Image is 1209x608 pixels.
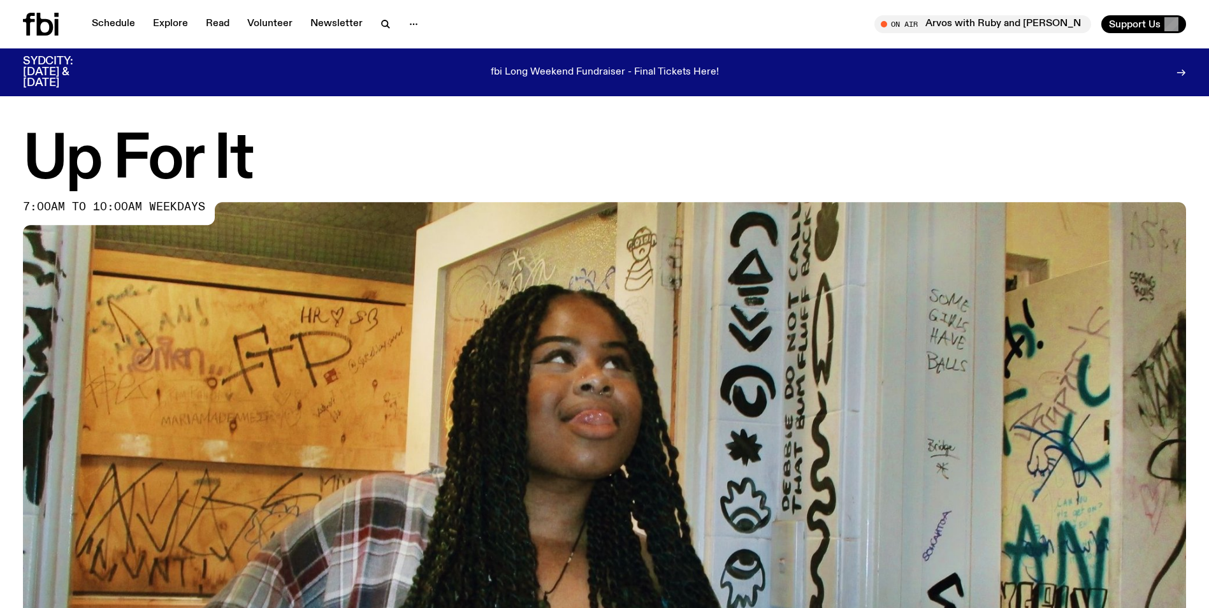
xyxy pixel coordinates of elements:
a: Explore [145,15,196,33]
a: Schedule [84,15,143,33]
p: fbi Long Weekend Fundraiser - Final Tickets Here! [491,67,719,78]
button: On AirArvos with Ruby and [PERSON_NAME] [874,15,1091,33]
h1: Up For It [23,132,1186,189]
a: Newsletter [303,15,370,33]
a: Read [198,15,237,33]
a: Volunteer [240,15,300,33]
h3: SYDCITY: [DATE] & [DATE] [23,56,105,89]
span: Support Us [1109,18,1161,30]
button: Support Us [1101,15,1186,33]
span: 7:00am to 10:00am weekdays [23,202,205,212]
